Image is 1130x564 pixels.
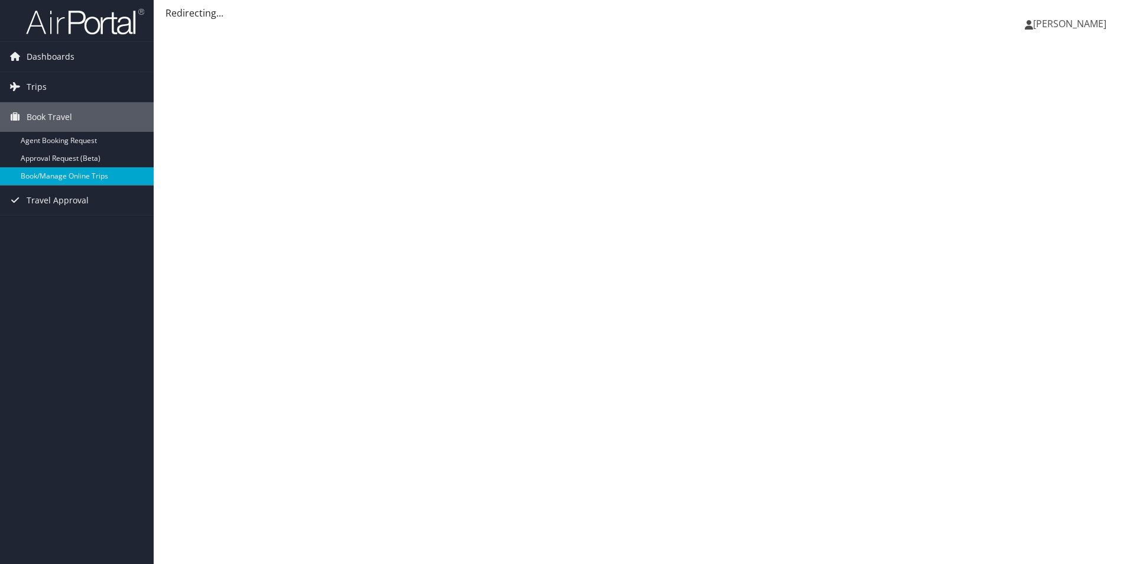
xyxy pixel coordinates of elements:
[1025,6,1118,41] a: [PERSON_NAME]
[165,6,1118,20] div: Redirecting...
[27,186,89,215] span: Travel Approval
[27,42,74,72] span: Dashboards
[1033,17,1106,30] span: [PERSON_NAME]
[27,102,72,132] span: Book Travel
[27,72,47,102] span: Trips
[26,8,144,35] img: airportal-logo.png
